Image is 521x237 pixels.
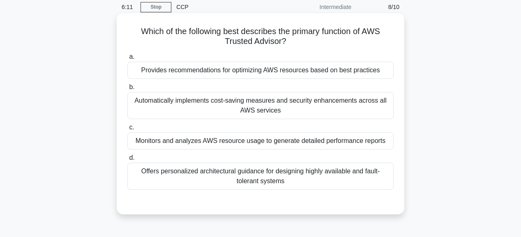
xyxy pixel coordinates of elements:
[129,154,134,161] span: d.
[129,53,134,60] span: a.
[127,132,394,150] div: Monitors and analyzes AWS resource usage to generate detailed performance reports
[129,124,134,131] span: c.
[129,83,134,90] span: b.
[127,26,394,47] h5: Which of the following best describes the primary function of AWS Trusted Advisor?
[127,163,394,190] div: Offers personalized architectural guidance for designing highly available and fault-tolerant systems
[127,92,394,119] div: Automatically implements cost-saving measures and security enhancements across all AWS services
[141,2,171,12] a: Stop
[127,62,394,79] div: Provides recommendations for optimizing AWS resources based on best practices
